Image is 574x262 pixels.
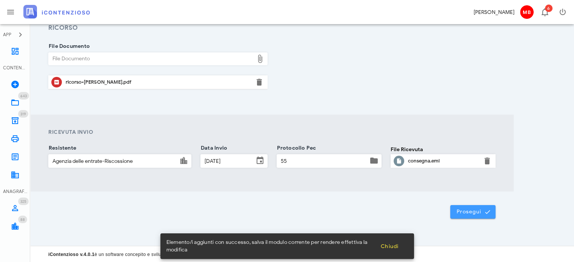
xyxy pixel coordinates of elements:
div: Clicca per aprire un'anteprima del file o scaricarlo [66,76,250,88]
h4: Ricevuta Invio [48,128,496,136]
div: Clicca per aprire un'anteprima del file o scaricarlo [408,155,478,167]
label: File Ricevuta [391,146,423,153]
span: 325 [20,199,26,204]
input: Resistente [49,155,178,167]
div: ANAGRAFICA [3,188,27,195]
span: Elemento/i aggiunti con successo, salva il modulo corrente per rendere effettiva la modifica [166,239,374,254]
label: Resistente [46,144,76,152]
button: Distintivo [536,3,554,21]
span: 319 [20,112,26,116]
div: [PERSON_NAME] [474,8,514,16]
div: ricorso-[PERSON_NAME].pdf [66,79,250,85]
div: CONTENZIOSO [3,64,27,71]
input: Protocollo Pec [277,155,368,167]
label: File Documento [46,43,90,50]
button: Prosegui [450,205,496,219]
strong: iContenzioso v.4.0.1 [48,252,94,257]
span: 643 [20,93,27,98]
button: Elimina [255,78,264,87]
label: Data Invio [199,144,227,152]
span: Chiudi [380,243,399,250]
span: Distintivo [18,198,29,205]
button: Elimina [483,156,492,165]
label: Protocollo Pec [275,144,316,152]
img: logo-text-2x.png [23,5,90,18]
button: MB [517,3,536,21]
div: File Documento [49,53,254,65]
h3: Ricorso [48,23,496,33]
span: Distintivo [545,5,552,12]
button: Clicca per aprire un'anteprima del file o scaricarlo [394,156,404,166]
span: 88 [20,217,25,222]
div: consegna.eml [408,158,478,164]
span: Distintivo [18,216,27,223]
span: Prosegui [456,208,489,215]
span: Distintivo [18,110,28,118]
span: MB [520,5,534,19]
span: Distintivo [18,92,29,100]
button: Clicca per aprire un'anteprima del file o scaricarlo [51,77,62,87]
button: Chiudi [374,239,405,253]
